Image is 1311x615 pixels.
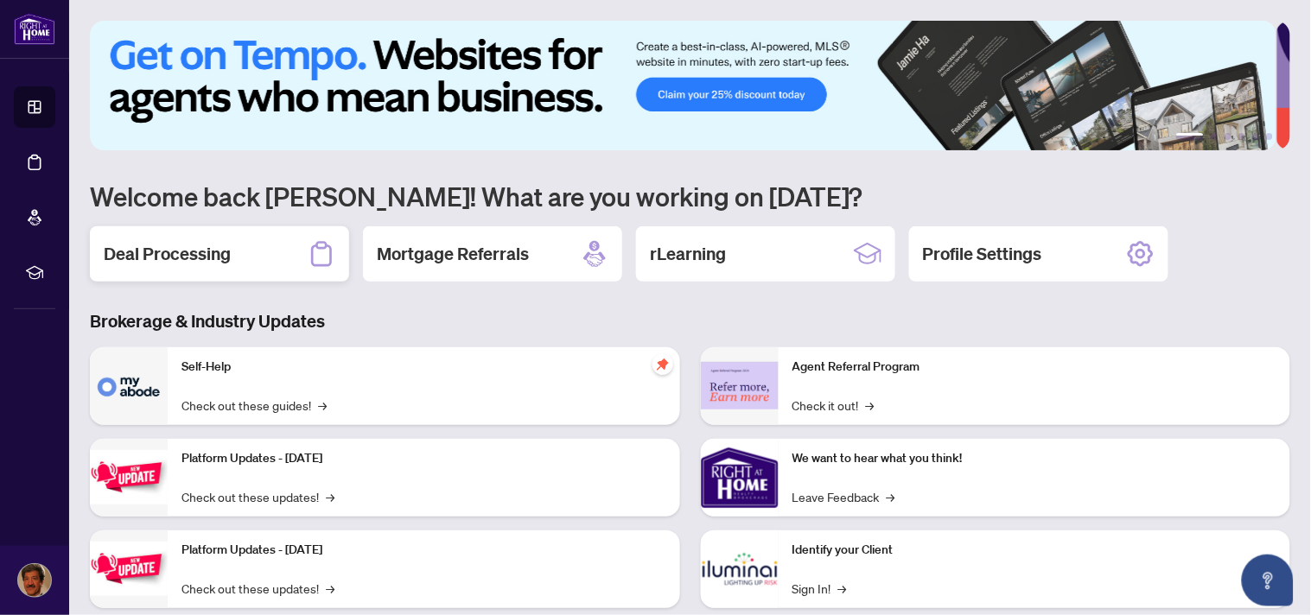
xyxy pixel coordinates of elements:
p: Platform Updates - [DATE] [181,541,666,560]
h1: Welcome back [PERSON_NAME]! What are you working on [DATE]? [90,180,1290,212]
p: We want to hear what you think! [792,449,1277,468]
img: Platform Updates - July 21, 2025 [90,450,168,504]
img: Identify your Client [701,530,779,608]
button: 1 [1176,133,1204,140]
h2: Mortgage Referrals [377,242,529,266]
button: Open asap [1242,555,1294,606]
a: Sign In!→ [792,579,847,598]
a: Leave Feedback→ [792,487,895,506]
a: Check out these guides!→ [181,396,327,415]
img: Agent Referral Program [701,362,779,409]
button: 4 [1238,133,1245,140]
span: pushpin [652,354,673,375]
a: Check it out!→ [792,396,875,415]
p: Platform Updates - [DATE] [181,449,666,468]
button: 2 [1211,133,1218,140]
span: → [318,396,327,415]
img: logo [14,13,55,45]
img: Platform Updates - July 8, 2025 [90,542,168,596]
p: Identify your Client [792,541,1277,560]
span: → [887,487,895,506]
h2: rLearning [650,242,726,266]
img: Slide 0 [90,21,1276,150]
h2: Deal Processing [104,242,231,266]
p: Agent Referral Program [792,358,1277,377]
span: → [838,579,847,598]
button: 6 [1266,133,1273,140]
button: 3 [1225,133,1231,140]
img: Self-Help [90,347,168,425]
span: → [326,487,334,506]
a: Check out these updates!→ [181,579,334,598]
span: → [866,396,875,415]
button: 5 [1252,133,1259,140]
a: Check out these updates!→ [181,487,334,506]
img: Profile Icon [18,564,51,597]
img: We want to hear what you think! [701,439,779,517]
h2: Profile Settings [923,242,1042,266]
p: Self-Help [181,358,666,377]
span: → [326,579,334,598]
h3: Brokerage & Industry Updates [90,309,1290,333]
